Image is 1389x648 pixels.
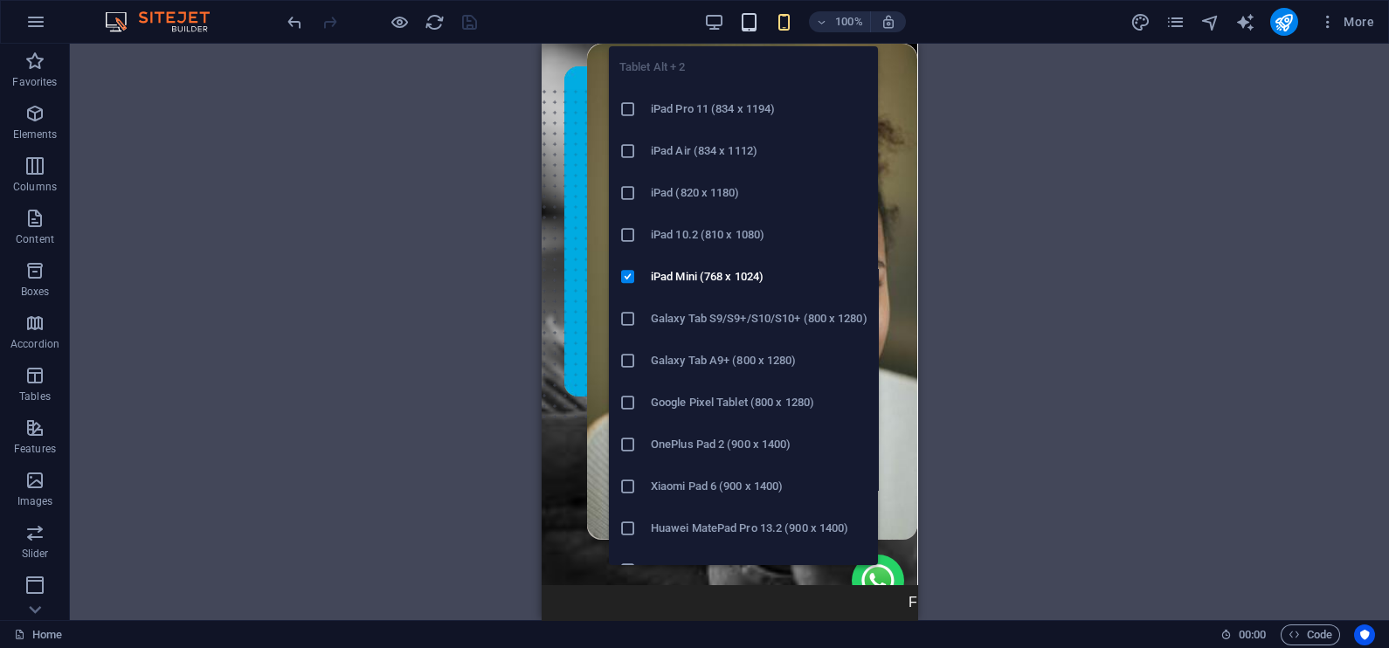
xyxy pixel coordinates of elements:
button: Usercentrics [1354,624,1375,645]
p: Features [14,442,56,456]
button: design [1130,11,1151,32]
p: Favorites [12,75,57,89]
p: Boxes [21,285,50,299]
h6: OnePlus Pad 2 (900 x 1400) [651,434,867,455]
span: More [1319,13,1374,31]
a: Click to cancel selection. Double-click to open Pages [14,624,62,645]
i: Undo: Change image (Ctrl+Z) [285,12,305,32]
h6: iPad Mini (768 x 1024) [651,266,867,287]
h6: iPad Air (834 x 1112) [651,141,867,162]
span: 00 00 [1239,624,1266,645]
h6: Galaxy Tab A9+ (800 x 1280) [651,350,867,371]
h6: Xiaomi Pad 6 (900 x 1400) [651,476,867,497]
p: Columns [13,180,57,194]
i: Design (Ctrl+Alt+Y) [1130,12,1151,32]
h6: iPad Pro 11 (834 x 1194) [651,99,867,120]
img: Editor Logo [100,11,231,32]
button: publish [1270,8,1298,36]
button: pages [1165,11,1186,32]
i: Pages (Ctrl+Alt+S) [1165,12,1185,32]
button: navigator [1200,11,1221,32]
p: Images [17,494,53,508]
h6: Google Pixel Tablet (800 x 1280) [651,392,867,413]
i: Publish [1274,12,1294,32]
button: 100% [809,11,871,32]
i: On resize automatically adjust zoom level to fit chosen device. [881,14,896,30]
h6: Session time [1220,624,1267,645]
i: Navigator [1200,12,1220,32]
i: Reload page [425,12,445,32]
button: More [1312,8,1381,36]
p: Tables [19,389,51,403]
span: Code [1289,624,1332,645]
button: reload [424,11,445,32]
h6: iPad 10.2 (810 x 1080) [651,224,867,245]
p: Slider [22,547,49,561]
button: text_generator [1235,11,1256,32]
span: : [1251,628,1254,641]
h6: Galaxy Tab S9/S9+/S10/S10+ (800 x 1280) [651,308,867,329]
button: Code [1281,624,1340,645]
p: Accordion [10,337,59,351]
i: AI Writer [1235,12,1255,32]
h6: iPad (820 x 1180) [651,183,867,203]
h6: Huawei MatePad mini (600 x 1024) [651,560,867,581]
p: Elements [13,128,58,141]
button: Click here to leave preview mode and continue editing [389,11,410,32]
h6: 100% [835,11,863,32]
p: Content [16,232,54,246]
button: undo [284,11,305,32]
h6: Huawei MatePad Pro 13.2 (900 x 1400) [651,518,867,539]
